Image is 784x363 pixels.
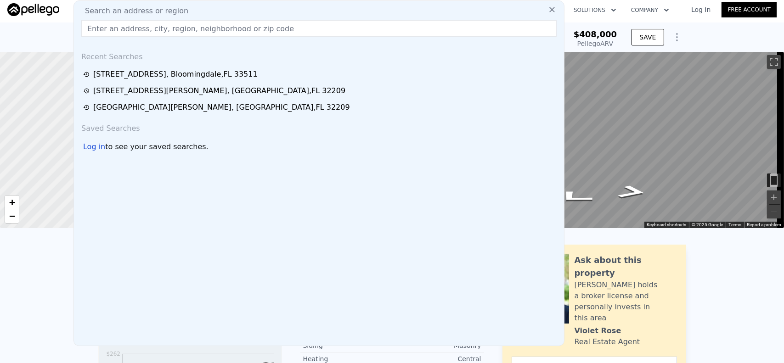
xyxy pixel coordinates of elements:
[7,3,59,16] img: Pellego
[668,28,686,46] button: Show Options
[767,190,781,204] button: Zoom in
[420,52,784,228] div: Street View
[575,336,640,347] div: Real Estate Agent
[692,222,723,227] span: © 2025 Google
[647,222,686,228] button: Keyboard shortcuts
[420,52,784,228] div: Map
[624,2,677,18] button: Company
[9,196,15,208] span: +
[9,210,15,222] span: −
[767,173,781,187] button: Toggle motion tracking
[575,279,677,324] div: [PERSON_NAME] holds a broker license and personally invests in this area
[78,116,560,138] div: Saved Searches
[83,102,558,113] a: [GEOGRAPHIC_DATA][PERSON_NAME], [GEOGRAPHIC_DATA],FL 32209
[728,222,741,227] a: Terms (opens in new tab)
[767,205,781,218] button: Zoom out
[81,20,557,37] input: Enter an address, city, region, neighborhood or zip code
[78,6,188,17] span: Search an address or region
[5,209,19,223] a: Zoom out
[574,39,617,48] div: Pellego ARV
[632,29,664,45] button: SAVE
[106,351,120,357] tspan: $262
[747,222,781,227] a: Report a problem
[5,195,19,209] a: Zoom in
[78,44,560,66] div: Recent Searches
[575,325,621,336] div: Violet Rose
[722,2,777,17] a: Free Account
[83,69,558,80] a: [STREET_ADDRESS], Bloomingdale,FL 33511
[767,55,781,69] button: Toggle fullscreen view
[575,254,677,279] div: Ask about this property
[541,186,609,208] path: Go North, Redondo Dr
[83,85,558,96] a: [STREET_ADDRESS][PERSON_NAME], [GEOGRAPHIC_DATA],FL 32209
[574,29,617,39] span: $408,000
[93,102,350,113] div: [GEOGRAPHIC_DATA][PERSON_NAME] , [GEOGRAPHIC_DATA] , FL 32209
[93,85,345,96] div: [STREET_ADDRESS][PERSON_NAME] , [GEOGRAPHIC_DATA] , FL 32209
[93,69,258,80] div: [STREET_ADDRESS] , Bloomingdale , FL 33511
[680,5,722,14] a: Log In
[83,141,105,152] div: Log in
[606,182,659,202] path: Go West, Redondo Dr
[105,141,208,152] span: to see your saved searches.
[566,2,624,18] button: Solutions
